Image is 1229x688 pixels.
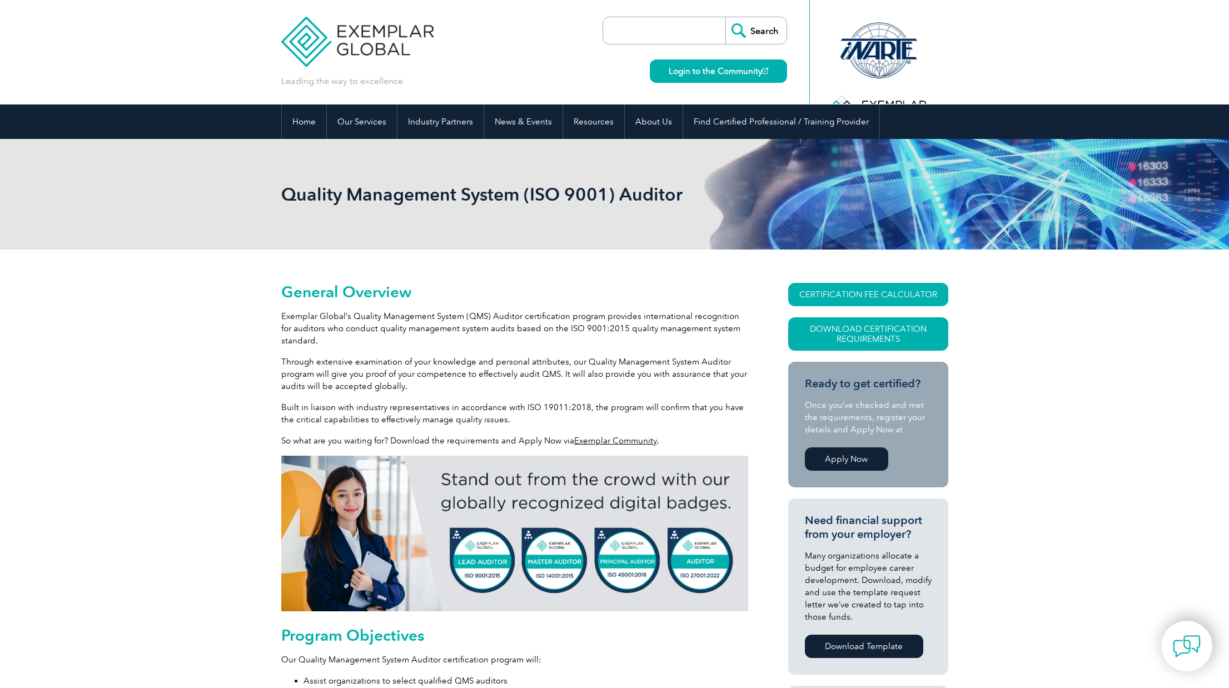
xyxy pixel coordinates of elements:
[484,104,563,139] a: News & Events
[327,104,397,139] a: Our Services
[574,436,657,446] a: Exemplar Community
[683,104,879,139] a: Find Certified Professional / Training Provider
[281,456,748,611] img: badges
[282,104,326,139] a: Home
[788,283,948,306] a: CERTIFICATION FEE CALCULATOR
[762,68,768,74] img: open_square.png
[805,550,932,623] p: Many organizations allocate a budget for employee career development. Download, modify and use th...
[650,59,787,83] a: Login to the Community
[1173,632,1201,660] img: contact-chat.png
[281,356,748,392] p: Through extensive examination of your knowledge and personal attributes, our Quality Management S...
[397,104,484,139] a: Industry Partners
[281,401,748,426] p: Built in liaison with industry representatives in accordance with ISO 19011:2018, the program wil...
[281,283,748,301] h2: General Overview
[625,104,683,139] a: About Us
[303,675,748,687] li: Assist organizations to select qualified QMS auditors
[281,183,708,205] h1: Quality Management System (ISO 9001) Auditor
[805,635,923,658] a: Download Template
[281,654,748,666] p: Our Quality Management System Auditor certification program will:
[563,104,624,139] a: Resources
[788,317,948,351] a: Download Certification Requirements
[281,310,748,347] p: Exemplar Global’s Quality Management System (QMS) Auditor certification program provides internat...
[805,447,888,471] a: Apply Now
[281,626,748,644] h2: Program Objectives
[725,17,787,44] input: Search
[281,435,748,447] p: So what are you waiting for? Download the requirements and Apply Now via .
[805,513,932,541] h3: Need financial support from your employer?
[281,75,403,87] p: Leading the way to excellence
[805,399,932,436] p: Once you’ve checked and met the requirements, register your details and Apply Now at
[805,377,932,391] h3: Ready to get certified?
